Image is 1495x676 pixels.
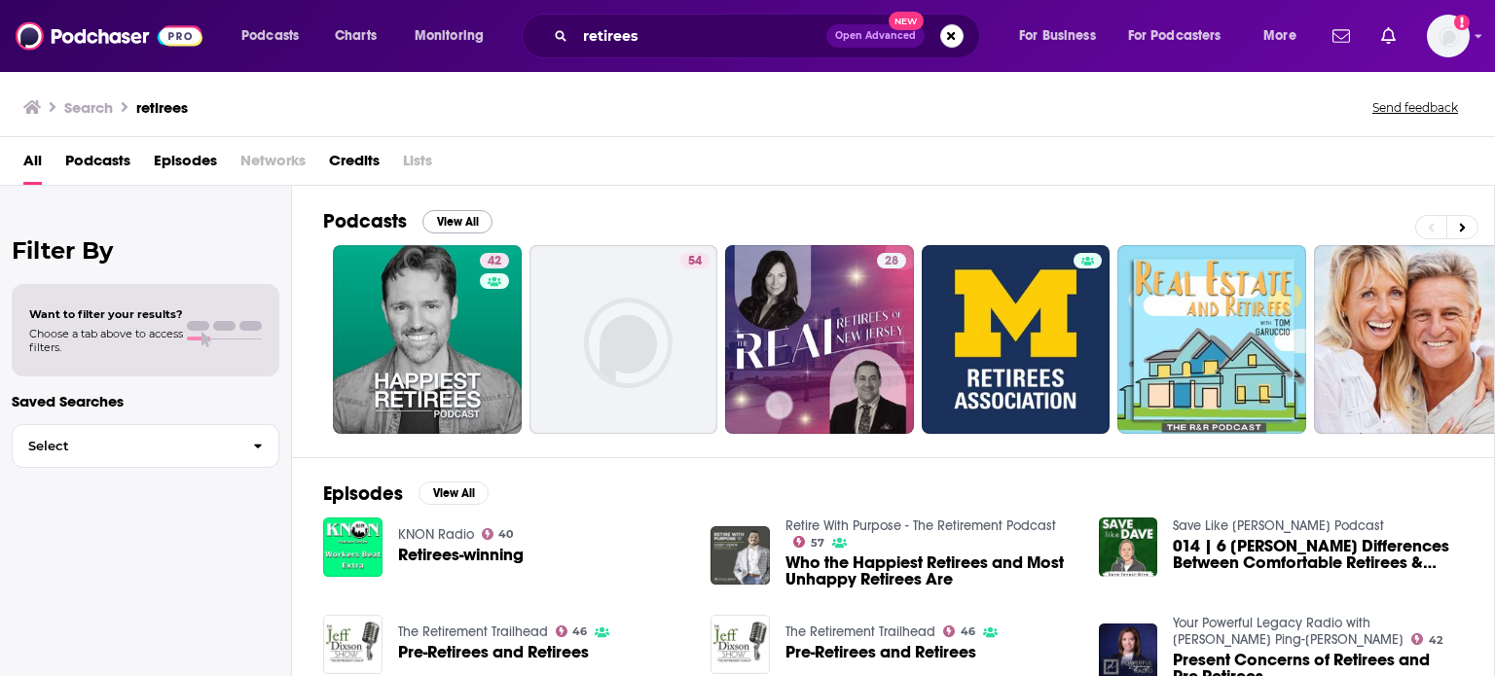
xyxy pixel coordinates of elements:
button: open menu [1005,20,1120,52]
span: Networks [240,145,306,185]
span: Open Advanced [835,31,916,41]
span: For Podcasters [1128,22,1222,50]
a: 46 [556,625,588,637]
img: Who the Happiest Retirees and Most Unhappy Retirees Are [711,526,770,586]
a: EpisodesView All [323,481,489,506]
button: View All [422,210,492,233]
img: Pre-Retirees and Retirees [323,615,383,674]
button: open menu [1250,20,1321,52]
img: Retirees-winning [323,517,383,577]
button: open menu [228,20,324,52]
a: 40 [482,528,514,540]
span: More [1263,22,1296,50]
span: Podcasts [241,22,299,50]
button: View All [419,481,489,505]
span: Choose a tab above to access filters. [29,327,183,354]
button: Show profile menu [1427,15,1470,57]
a: Charts [322,20,388,52]
span: Lists [403,145,432,185]
span: New [889,12,924,30]
a: 28 [877,253,906,268]
a: Podcasts [65,145,130,185]
a: 57 [793,536,824,548]
a: Episodes [154,145,217,185]
h2: Podcasts [323,209,407,233]
button: open menu [1115,20,1250,52]
a: The Retirement Trailhead [785,623,935,640]
a: 014 | 6 Stark Differences Between Comfortable Retirees & Average Retirees [1173,538,1463,571]
span: 014 | 6 [PERSON_NAME] Differences Between Comfortable Retirees & Average Retirees [1173,538,1463,571]
span: 40 [498,530,513,539]
img: 014 | 6 Stark Differences Between Comfortable Retirees & Average Retirees [1099,517,1158,577]
span: For Business [1019,22,1096,50]
span: Select [13,440,237,452]
a: 46 [943,625,975,637]
span: 42 [488,252,501,271]
img: Pre-Retirees and Retirees [711,615,770,674]
a: All [23,145,42,185]
span: 46 [961,627,975,636]
a: Your Powerful Legacy Radio with Kristina Ping-Kepperling [1173,615,1404,648]
span: 28 [885,252,898,271]
h3: retirees [136,98,188,117]
a: Save Like Dave Podcast [1173,517,1384,534]
svg: Add a profile image [1454,15,1470,30]
button: Send feedback [1367,99,1464,116]
h3: Search [64,98,113,117]
a: PodcastsView All [323,209,492,233]
a: 42 [1411,633,1442,645]
a: Show notifications dropdown [1373,19,1404,53]
img: User Profile [1427,15,1470,57]
a: Retirees-winning [398,547,524,563]
a: The Retirement Trailhead [398,623,548,640]
p: Saved Searches [12,392,279,410]
button: Open AdvancedNew [826,24,925,48]
a: Retire With Purpose - The Retirement Podcast [785,517,1056,534]
button: Select [12,424,279,468]
h2: Episodes [323,481,403,506]
a: 42 [480,253,509,268]
img: Podchaser - Follow, Share and Rate Podcasts [16,18,202,54]
button: open menu [401,20,509,52]
a: 54 [529,245,718,434]
a: Show notifications dropdown [1325,19,1358,53]
span: Charts [335,22,377,50]
a: 42 [333,245,522,434]
span: Logged in as N0elleB7 [1427,15,1470,57]
span: 42 [1429,636,1442,645]
a: 28 [725,245,914,434]
div: Search podcasts, credits, & more... [540,14,999,58]
span: 57 [811,539,824,548]
a: 54 [680,253,710,268]
span: 54 [688,252,702,271]
a: Credits [329,145,380,185]
span: Monitoring [415,22,484,50]
input: Search podcasts, credits, & more... [575,20,826,52]
a: KNON Radio [398,526,474,543]
a: Pre-Retirees and Retirees [785,644,976,660]
a: Who the Happiest Retirees and Most Unhappy Retirees Are [785,554,1076,587]
a: Pre-Retirees and Retirees [398,644,589,660]
span: Want to filter your results? [29,307,183,321]
h2: Filter By [12,236,279,265]
span: 46 [572,627,587,636]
